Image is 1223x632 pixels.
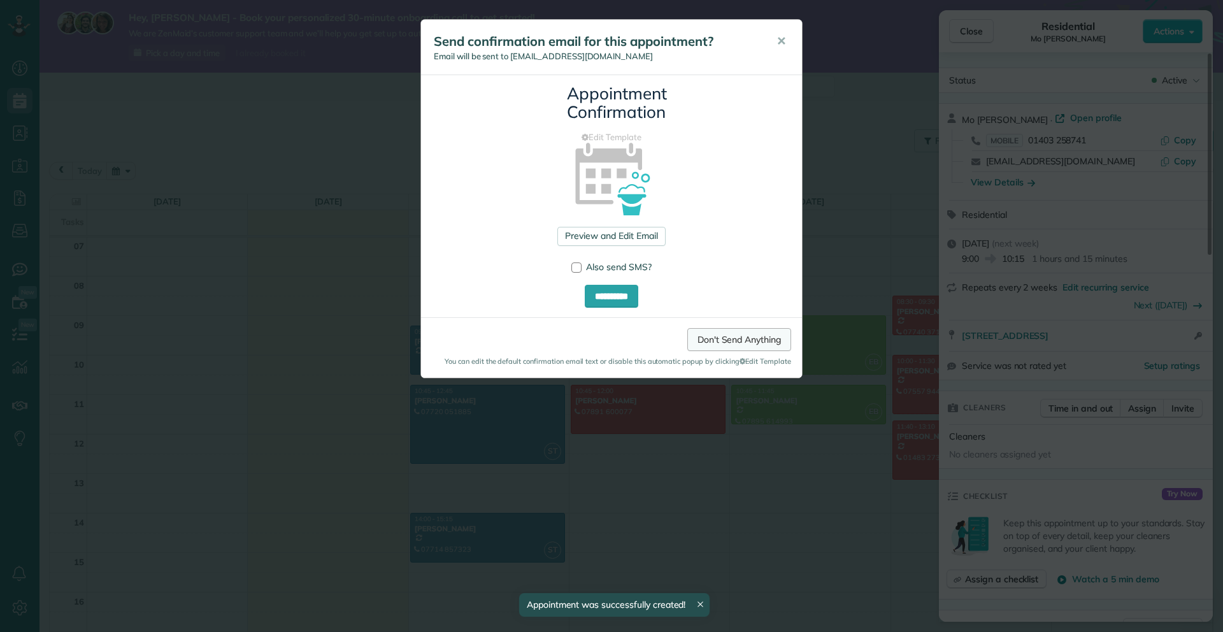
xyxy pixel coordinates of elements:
span: ✕ [776,34,786,48]
small: You can edit the default confirmation email text or disable this automatic popup by clicking Edit... [432,356,791,366]
h5: Send confirmation email for this appointment? [434,32,759,50]
img: appointment_confirmation_icon-141e34405f88b12ade42628e8c248340957700ab75a12ae832a8710e9b578dc5.png [555,120,669,234]
div: Appointment was successfully created! [519,593,710,617]
a: Don't Send Anything [687,328,791,351]
a: Preview and Edit Email [557,227,665,246]
h3: Appointment Confirmation [567,85,656,121]
span: Email will be sent to [EMAIL_ADDRESS][DOMAIN_NAME] [434,51,653,61]
span: Also send SMS? [586,261,652,273]
a: Edit Template [431,131,792,143]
